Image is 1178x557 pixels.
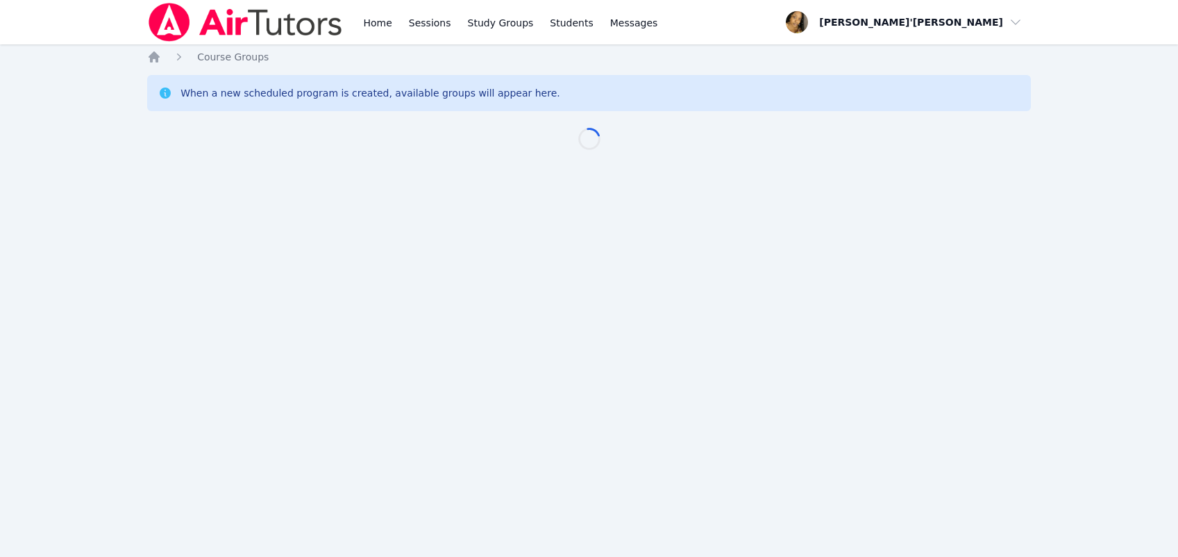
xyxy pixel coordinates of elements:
[180,86,560,100] div: When a new scheduled program is created, available groups will appear here.
[610,16,658,30] span: Messages
[147,3,344,42] img: Air Tutors
[147,50,1031,64] nav: Breadcrumb
[197,51,269,63] span: Course Groups
[197,50,269,64] a: Course Groups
